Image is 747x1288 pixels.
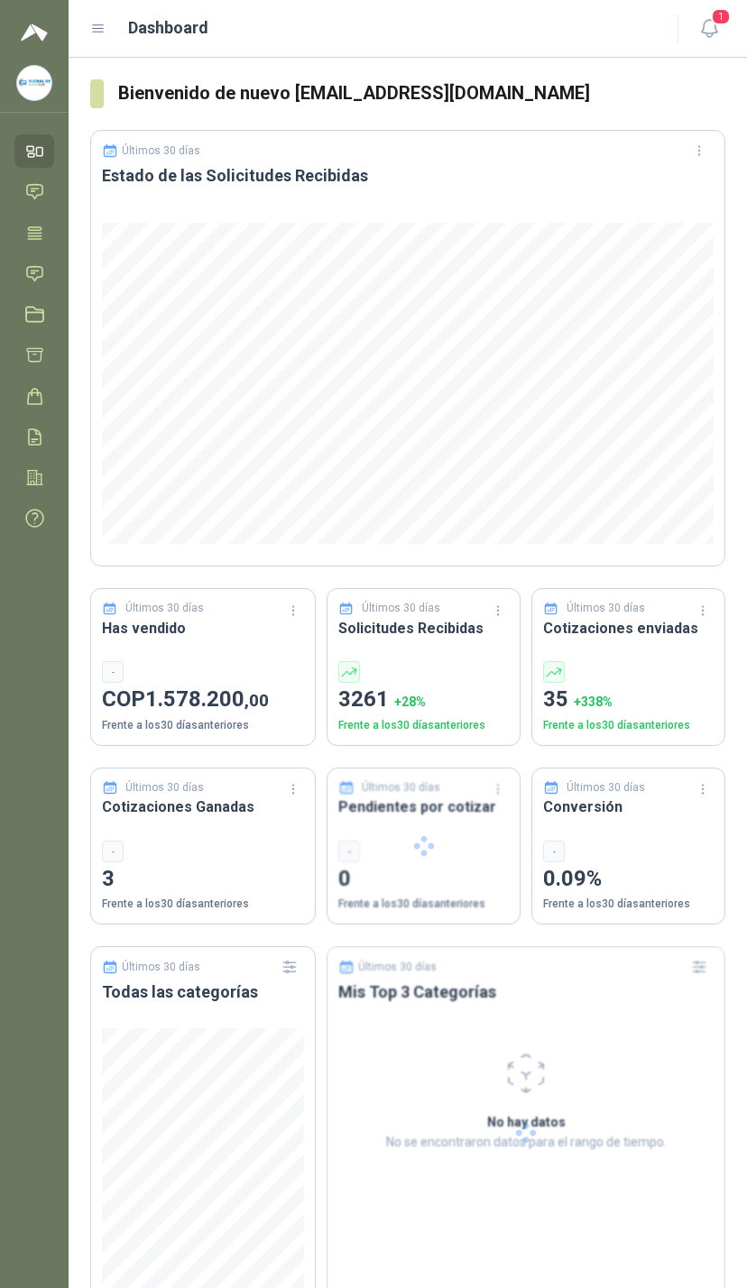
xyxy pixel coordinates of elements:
div: - [102,661,124,683]
p: Frente a los 30 días anteriores [102,896,304,913]
p: 0.09% [543,862,714,897]
span: 1.578.200 [145,686,269,712]
span: ,00 [244,690,269,711]
h3: Solicitudes Recibidas [338,617,509,639]
p: Últimos 30 días [122,144,200,157]
p: Frente a los 30 días anteriores [102,717,304,734]
p: Últimos 30 días [122,961,200,973]
p: COP [102,683,304,717]
img: Logo peakr [21,22,48,43]
div: - [102,841,124,862]
p: 3261 [338,683,509,717]
p: Últimos 30 días [125,779,204,796]
p: Frente a los 30 días anteriores [543,717,714,734]
h3: Estado de las Solicitudes Recibidas [102,165,714,187]
span: 1 [711,8,731,25]
h3: Cotizaciones Ganadas [102,796,304,818]
p: Frente a los 30 días anteriores [338,717,509,734]
p: Últimos 30 días [362,600,440,617]
h3: Has vendido [102,617,304,639]
h3: Todas las categorías [102,981,304,1003]
h3: Bienvenido de nuevo [EMAIL_ADDRESS][DOMAIN_NAME] [118,79,725,107]
img: Company Logo [17,66,51,100]
p: 3 [102,862,304,897]
h3: Conversión [543,796,714,818]
span: + 338 % [574,695,613,709]
p: 35 [543,683,714,717]
h1: Dashboard [128,15,208,41]
div: - [543,841,565,862]
p: Últimos 30 días [125,600,204,617]
button: 1 [693,13,725,45]
p: Últimos 30 días [567,600,645,617]
span: + 28 % [394,695,426,709]
h3: Cotizaciones enviadas [543,617,714,639]
p: Últimos 30 días [567,779,645,796]
p: Frente a los 30 días anteriores [543,896,714,913]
